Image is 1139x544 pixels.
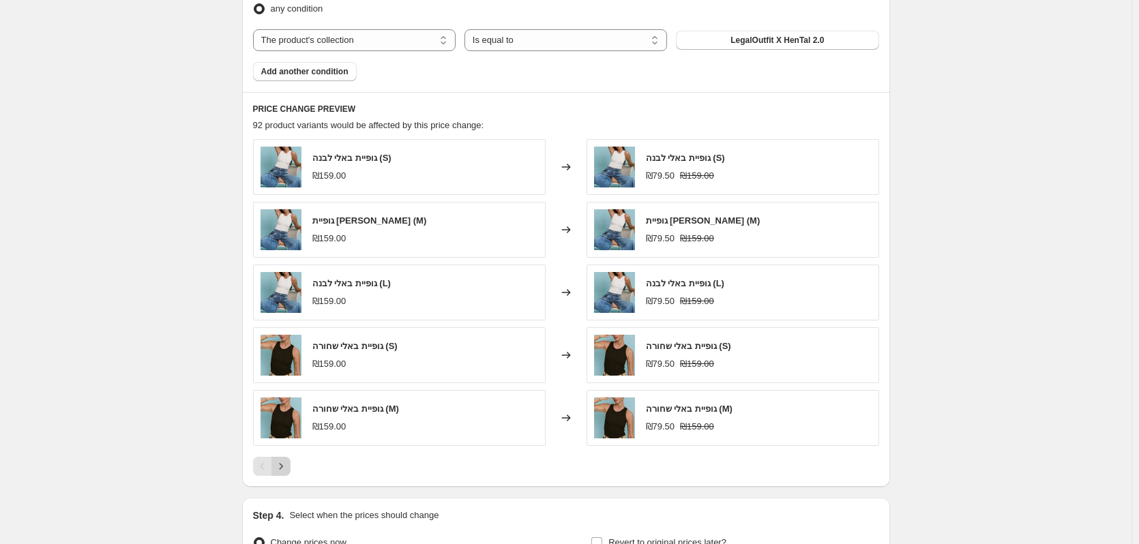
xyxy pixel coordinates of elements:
[289,509,439,522] p: Select when the prices should change
[646,296,675,306] span: ₪79.50
[271,3,323,14] span: any condition
[646,153,725,163] span: גופיית באלי לבנה (S)
[646,421,675,432] span: ₪79.50
[646,341,731,351] span: גופיית באלי שחורה (S)
[261,147,301,187] img: Photo_13-07-2025_14_45_00_80x.jpg
[312,341,398,351] span: גופיית באלי שחורה (S)
[253,62,357,81] button: Add another condition
[271,457,291,476] button: Next
[680,421,714,432] span: ₪159.00
[312,153,391,163] span: גופיית באלי לבנה (S)
[253,104,879,115] h6: PRICE CHANGE PREVIEW
[261,272,301,313] img: Photo_13-07-2025_14_45_00_80x.jpg
[312,233,346,243] span: ₪159.00
[680,296,714,306] span: ₪159.00
[594,209,635,250] img: Photo_13-07-2025_14_45_00_80x.jpg
[261,209,301,250] img: Photo_13-07-2025_14_45_00_80x.jpg
[253,509,284,522] h2: Step 4.
[646,233,675,243] span: ₪79.50
[312,421,346,432] span: ₪159.00
[253,120,484,130] span: 92 product variants would be affected by this price change:
[312,278,391,288] span: גופיית באלי לבנה (L)
[646,404,733,414] span: גופיית באלי שחורה (M)
[312,404,399,414] span: גופיית באלי שחורה (M)
[646,170,675,181] span: ₪79.50
[646,359,675,369] span: ₪79.50
[312,170,346,181] span: ₪159.00
[646,215,760,226] span: גופיית [PERSON_NAME] (M)
[594,272,635,313] img: Photo_13-07-2025_14_45_00_80x.jpg
[261,66,349,77] span: Add another condition
[680,233,714,243] span: ₪159.00
[312,359,346,369] span: ₪159.00
[253,457,291,476] nav: Pagination
[261,335,301,376] img: Photo_13-07-2025_16_42_48_80x.jpg
[312,215,427,226] span: גופיית [PERSON_NAME] (M)
[676,31,878,50] button: LegalOutfit X HenTal 2.0
[594,335,635,376] img: Photo_13-07-2025_16_42_48_80x.jpg
[680,359,714,369] span: ₪159.00
[261,397,301,438] img: Photo_13-07-2025_16_42_48_80x.jpg
[312,296,346,306] span: ₪159.00
[646,278,724,288] span: גופיית באלי לבנה (L)
[730,35,824,46] span: LegalOutfit X HenTal 2.0
[680,170,714,181] span: ₪159.00
[594,147,635,187] img: Photo_13-07-2025_14_45_00_80x.jpg
[594,397,635,438] img: Photo_13-07-2025_16_42_48_80x.jpg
